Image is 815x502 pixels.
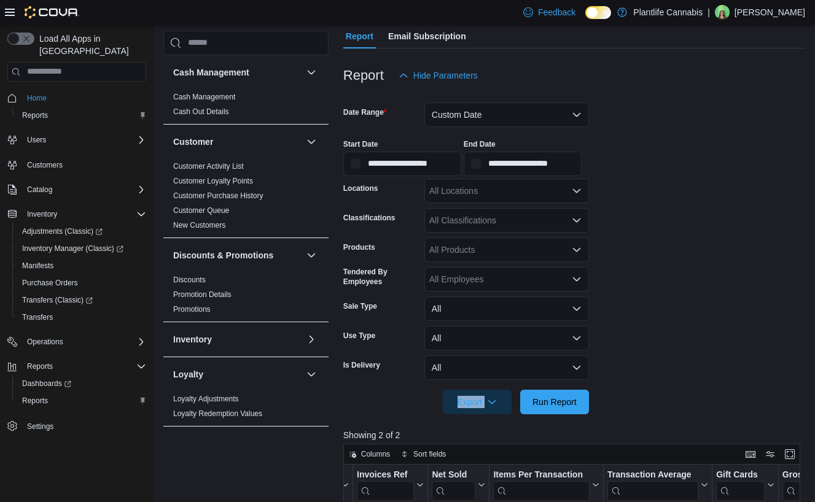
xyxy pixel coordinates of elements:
[572,274,582,284] button: Open list of options
[464,139,496,149] label: End Date
[343,301,377,311] label: Sale Type
[173,176,253,186] span: Customer Loyalty Points
[432,469,475,481] div: Net Sold
[22,244,123,253] span: Inventory Manager (Classic)
[17,224,107,239] a: Adjustments (Classic)
[464,152,582,176] input: Press the down key to open a popover containing a calendar.
[173,191,263,200] a: Customer Purchase History
[708,5,710,20] p: |
[173,394,239,404] span: Loyalty Adjustments
[22,359,146,374] span: Reports
[22,419,58,434] a: Settings
[716,469,765,500] div: Gift Card Sales
[12,375,151,392] a: Dashboards
[12,107,151,124] button: Reports
[715,5,730,20] div: Mackenzie Morgan
[17,276,146,290] span: Purchase Orders
[173,66,302,79] button: Cash Management
[27,422,53,431] span: Settings
[12,292,151,309] a: Transfers (Classic)
[22,207,146,222] span: Inventory
[173,66,249,79] h3: Cash Management
[343,139,378,149] label: Start Date
[22,90,146,106] span: Home
[572,245,582,255] button: Open list of options
[22,91,52,106] a: Home
[17,376,76,391] a: Dashboards
[12,392,151,409] button: Reports
[17,258,146,273] span: Manifests
[163,272,329,322] div: Discounts & Promotions
[17,241,146,256] span: Inventory Manager (Classic)
[394,63,483,88] button: Hide Parameters
[450,390,504,414] span: Export
[424,296,589,321] button: All
[357,469,424,500] button: Invoices Ref
[17,276,83,290] a: Purchase Orders
[173,177,253,185] a: Customer Loyalty Points
[413,449,446,459] span: Sort fields
[22,295,93,305] span: Transfers (Classic)
[34,33,146,57] span: Load All Apps in [GEOGRAPHIC_DATA]
[432,469,475,500] div: Net Sold
[173,92,235,102] span: Cash Management
[173,136,213,148] h3: Customer
[17,293,98,307] a: Transfers (Classic)
[343,152,461,176] input: Press the down key to open a popover containing a calendar.
[173,395,239,403] a: Loyalty Adjustments
[304,332,319,347] button: Inventory
[17,310,58,325] a: Transfers
[2,206,151,223] button: Inventory
[173,368,302,380] button: Loyalty
[493,469,590,481] div: Items Per Transaction
[27,135,46,145] span: Users
[22,110,48,120] span: Reports
[2,333,151,350] button: Operations
[572,186,582,196] button: Open list of options
[173,93,235,101] a: Cash Management
[17,393,53,408] a: Reports
[173,161,244,171] span: Customer Activity List
[173,275,206,285] span: Discounts
[304,367,319,382] button: Loyalty
[424,355,589,380] button: All
[607,469,698,500] div: Transaction Average
[17,376,146,391] span: Dashboards
[607,469,698,481] div: Transaction Average
[22,133,146,147] span: Users
[22,182,57,197] button: Catalog
[493,469,599,500] button: Items Per Transaction
[173,304,211,314] span: Promotions
[22,261,53,271] span: Manifests
[304,248,319,263] button: Discounts & Promotions
[22,226,103,236] span: Adjustments (Classic)
[344,447,395,461] button: Columns
[173,305,211,314] a: Promotions
[163,159,329,237] div: Customer
[2,89,151,107] button: Home
[357,469,414,481] div: Invoices Ref
[173,206,229,215] a: Customer Queue
[22,334,68,349] button: Operations
[22,379,71,388] span: Dashboards
[2,181,151,198] button: Catalog
[743,447,758,461] button: Keyboard shortcuts
[735,5,805,20] p: [PERSON_NAME]
[343,183,378,193] label: Locations
[2,131,151,149] button: Users
[173,107,229,117] span: Cash Out Details
[343,242,375,252] label: Products
[538,6,575,18] span: Feedback
[173,290,232,299] a: Promotion Details
[22,312,53,322] span: Transfers
[12,309,151,326] button: Transfers
[27,337,63,347] span: Operations
[304,134,319,149] button: Customer
[585,19,586,20] span: Dark Mode
[572,215,582,225] button: Open list of options
[22,157,146,172] span: Customers
[2,417,151,434] button: Settings
[304,65,319,80] button: Cash Management
[520,390,589,414] button: Run Report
